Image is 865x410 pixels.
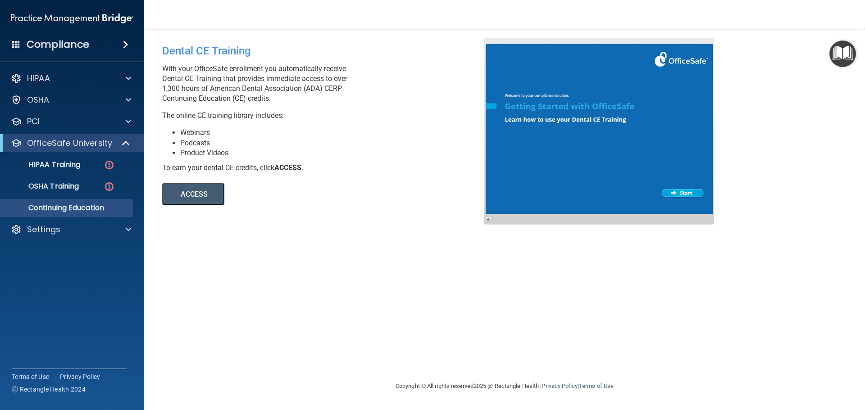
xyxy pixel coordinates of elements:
p: OfficeSafe University [27,138,112,149]
p: HIPAA [27,73,50,84]
p: Continuing Education [6,203,129,212]
a: HIPAA [11,73,131,84]
div: Dental CE Training [162,38,491,64]
div: To earn your dental CE credits, click . [162,163,491,173]
a: Settings [11,224,131,235]
p: Settings [27,224,60,235]
p: OSHA [27,95,50,105]
b: ACCESS [274,163,301,172]
h4: Compliance [27,38,89,51]
a: Privacy Policy [542,383,577,389]
button: ACCESS [162,183,224,205]
a: Terms of Use [579,383,614,389]
p: PCI [27,116,40,127]
img: danger-circle.6113f641.png [104,159,115,171]
img: danger-circle.6113f641.png [104,181,115,192]
span: Ⓒ Rectangle Health 2024 [12,385,86,394]
p: The online CE training library includes: [162,111,491,121]
p: With your OfficeSafe enrollment you automatically receive Dental CE Training that provides immedi... [162,64,491,104]
p: OSHA Training [6,182,79,191]
a: PCI [11,116,131,127]
a: OfficeSafe University [11,138,131,149]
a: ACCESS [162,191,409,198]
li: Webinars [180,128,491,138]
a: Privacy Policy [60,372,100,381]
p: HIPAA Training [6,160,80,169]
button: Open Resource Center [829,41,856,67]
a: Terms of Use [12,372,49,381]
li: Product Videos [180,148,491,158]
div: Copyright © All rights reserved 2025 @ Rectangle Health | | [340,372,669,401]
li: Podcasts [180,138,491,148]
a: OSHA [11,95,131,105]
img: PMB logo [11,9,133,27]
